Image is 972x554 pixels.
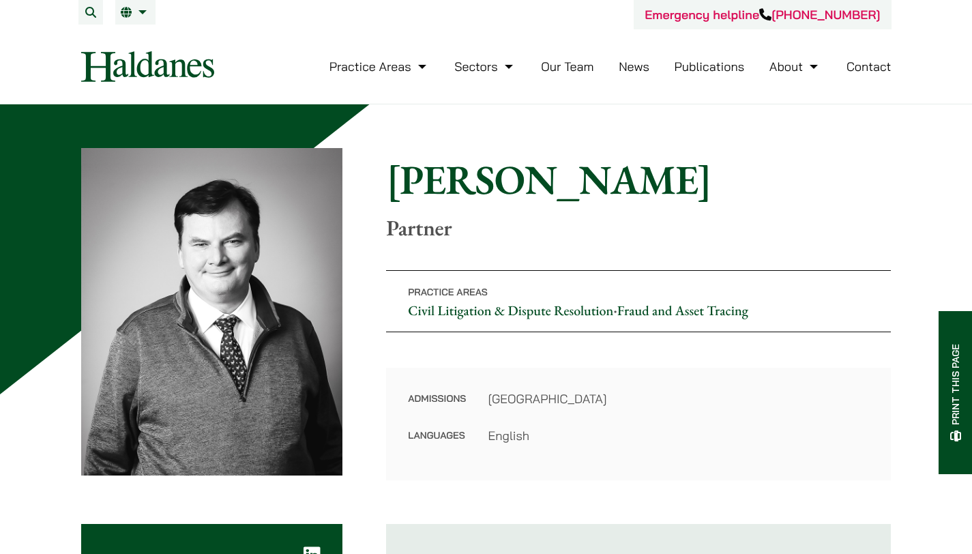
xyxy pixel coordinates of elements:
[488,390,869,408] dd: [GEOGRAPHIC_DATA]
[408,302,613,319] a: Civil Litigation & Dispute Resolution
[329,59,430,74] a: Practice Areas
[454,59,516,74] a: Sectors
[386,155,891,204] h1: [PERSON_NAME]
[541,59,593,74] a: Our Team
[488,426,869,445] dd: English
[645,7,880,23] a: Emergency helpline[PHONE_NUMBER]
[121,7,150,18] a: EN
[617,302,748,319] a: Fraud and Asset Tracing
[81,51,214,82] img: Logo of Haldanes
[769,59,821,74] a: About
[846,59,892,74] a: Contact
[408,390,466,426] dt: Admissions
[675,59,745,74] a: Publications
[408,286,488,298] span: Practice Areas
[386,270,891,332] p: •
[619,59,649,74] a: News
[386,215,891,241] p: Partner
[408,426,466,445] dt: Languages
